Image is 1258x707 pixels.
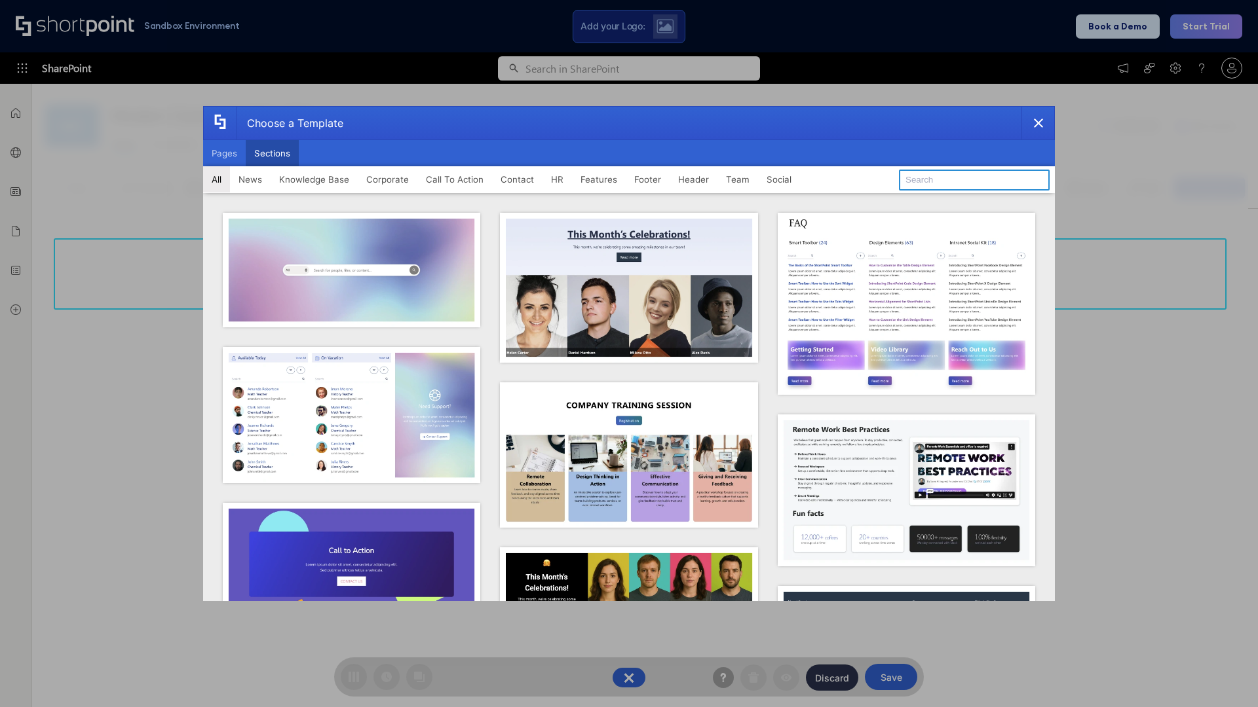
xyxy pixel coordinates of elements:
[203,106,1055,601] div: template selector
[899,170,1050,190] input: Search
[670,166,717,192] button: Header
[572,166,626,192] button: Features
[246,140,299,166] button: Sections
[358,166,417,192] button: Corporate
[230,166,271,192] button: News
[203,166,230,192] button: All
[417,166,492,192] button: Call To Action
[237,107,343,139] div: Choose a Template
[717,166,758,192] button: Team
[543,166,572,192] button: HR
[203,140,246,166] button: Pages
[492,166,543,192] button: Contact
[1022,555,1258,707] iframe: Chat Widget
[626,166,670,192] button: Footer
[271,166,358,192] button: Knowledge Base
[758,166,800,192] button: Social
